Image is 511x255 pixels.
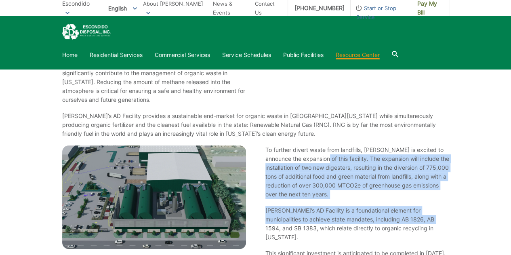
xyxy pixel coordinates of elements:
img: AD Rendering 14 [62,145,246,249]
a: Service Schedules [222,51,271,59]
p: [PERSON_NAME]’s AD Facility is a foundational element for municipalities to achieve state mandate... [265,206,449,242]
a: Commercial Services [155,51,210,59]
a: Residential Services [90,51,143,59]
p: To further divert waste from landfills, [PERSON_NAME] is excited to announce the expansion of thi... [265,145,449,199]
a: Home [62,51,78,59]
p: [PERSON_NAME]’s AD Facility provides a sustainable end-market for organic waste in [GEOGRAPHIC_DA... [62,112,449,138]
span: English [102,2,143,15]
a: EDCD logo. Return to the homepage. [62,24,111,40]
a: Public Facilities [283,51,324,59]
a: Resource Center [336,51,380,59]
